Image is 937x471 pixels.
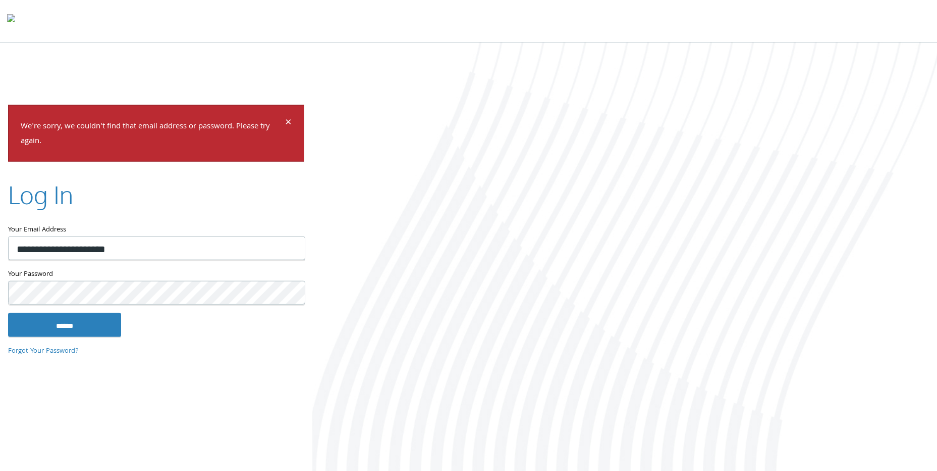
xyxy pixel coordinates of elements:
[8,268,304,280] label: Your Password
[285,118,292,130] button: Dismiss alert
[21,120,284,149] p: We're sorry, we couldn't find that email address or password. Please try again.
[8,177,73,211] h2: Log In
[285,114,292,133] span: ×
[8,346,79,357] a: Forgot Your Password?
[7,11,15,31] img: todyl-logo-dark.svg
